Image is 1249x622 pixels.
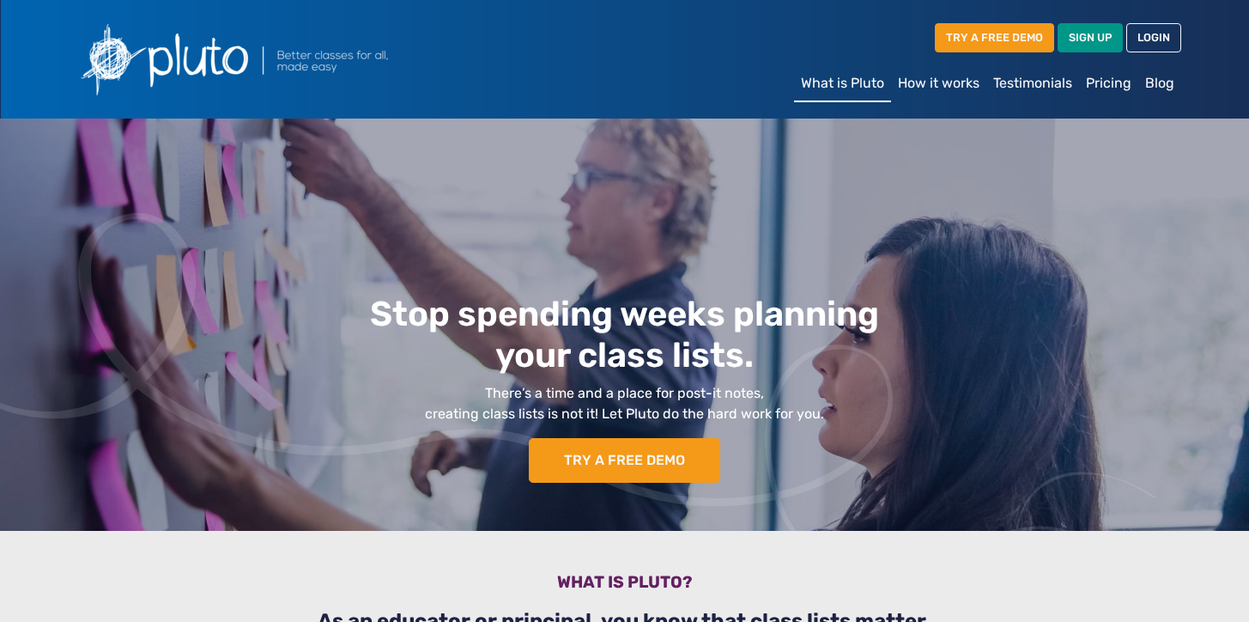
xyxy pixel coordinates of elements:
h3: What is pluto? [79,572,1171,599]
img: Pluto logo with the text Better classes for all, made easy [69,14,481,105]
p: There’s a time and a place for post-it notes, creating class lists is not it! Let Pluto do the ha... [187,383,1062,424]
a: How it works [891,66,986,101]
a: TRY A FREE DEMO [529,438,720,483]
a: SIGN UP [1058,23,1123,52]
h1: Stop spending weeks planning your class lists. [187,294,1062,376]
a: Pricing [1079,66,1138,101]
a: LOGIN [1126,23,1181,52]
a: What is Pluto [794,66,891,102]
a: TRY A FREE DEMO [935,23,1054,52]
a: Testimonials [986,66,1079,101]
a: Blog [1138,66,1181,101]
